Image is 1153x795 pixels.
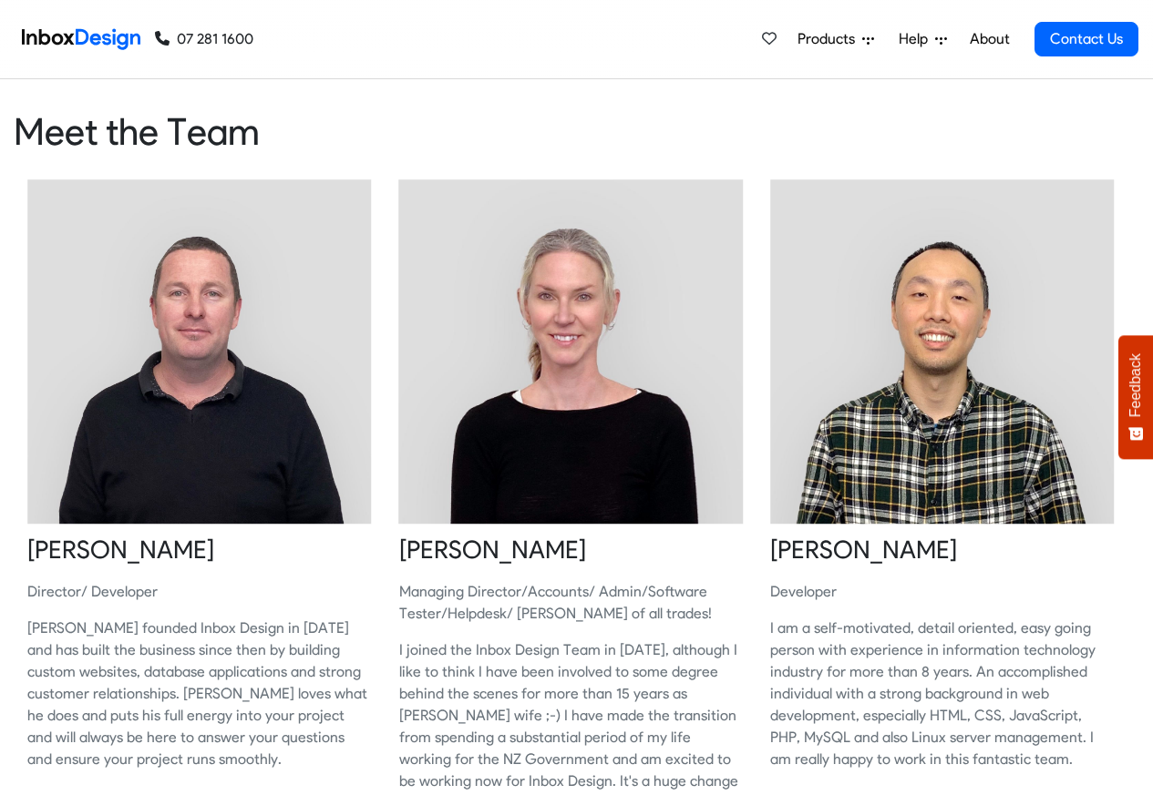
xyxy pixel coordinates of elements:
[770,179,1115,524] img: 2021_09_23_ken.jpg
[1035,22,1138,56] a: Contact Us
[1127,353,1144,417] span: Feedback
[399,534,744,566] heading: [PERSON_NAME]
[27,617,372,770] p: [PERSON_NAME] founded Inbox Design in [DATE] and has built the business since then by building cu...
[399,179,744,524] img: 2021_09_23_jenny.jpg
[27,534,372,566] heading: [PERSON_NAME]
[899,28,935,50] span: Help
[27,179,372,524] img: 2021_09_23_sheldon.jpg
[798,28,862,50] span: Products
[964,21,1014,57] a: About
[770,581,1115,603] p: Developer
[770,534,1115,566] heading: [PERSON_NAME]
[1118,335,1153,459] button: Feedback - Show survey
[891,21,954,57] a: Help
[399,581,744,625] p: Managing Director/Accounts/ Admin/Software Tester/Helpdesk/ [PERSON_NAME] of all trades!
[790,21,881,57] a: Products
[27,581,372,603] p: Director/ Developer
[770,617,1115,770] p: I am a self-motivated, detail oriented, easy going person with experience in information technolo...
[155,28,253,50] a: 07 281 1600
[14,108,1139,155] heading: Meet the Team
